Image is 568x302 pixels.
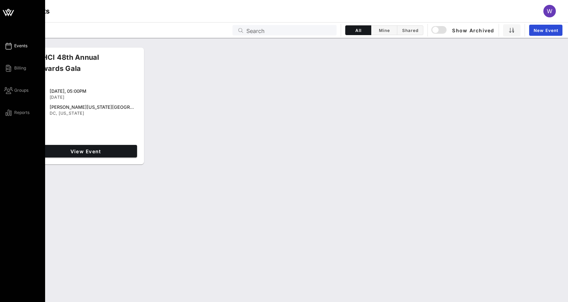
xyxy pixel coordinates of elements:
span: All [350,28,367,33]
div: W [543,5,556,17]
div: [DATE], 05:00PM [50,88,134,94]
span: Groups [14,87,28,93]
span: Mine [375,28,393,33]
a: New Event [529,25,562,36]
a: Reports [4,108,29,117]
span: Reports [14,109,29,116]
button: All [345,25,371,35]
a: Billing [4,64,26,72]
div: CHCI 48th Annual Awards Gala [32,52,129,80]
button: Show Archived [432,24,494,36]
span: Events [14,43,27,49]
div: [PERSON_NAME][US_STATE][GEOGRAPHIC_DATA] [50,104,134,110]
a: Groups [4,86,28,95]
button: Shared [397,25,423,35]
span: Shared [401,28,419,33]
span: [US_STATE] [59,111,84,116]
a: Events [4,42,27,50]
span: New Event [533,28,558,33]
span: W [547,8,552,15]
a: View Event [34,145,137,157]
span: View Event [37,148,134,154]
span: Show Archived [432,26,494,34]
span: Billing [14,65,26,71]
button: Mine [371,25,397,35]
span: DC, [50,111,58,116]
div: [DATE] [50,95,134,100]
